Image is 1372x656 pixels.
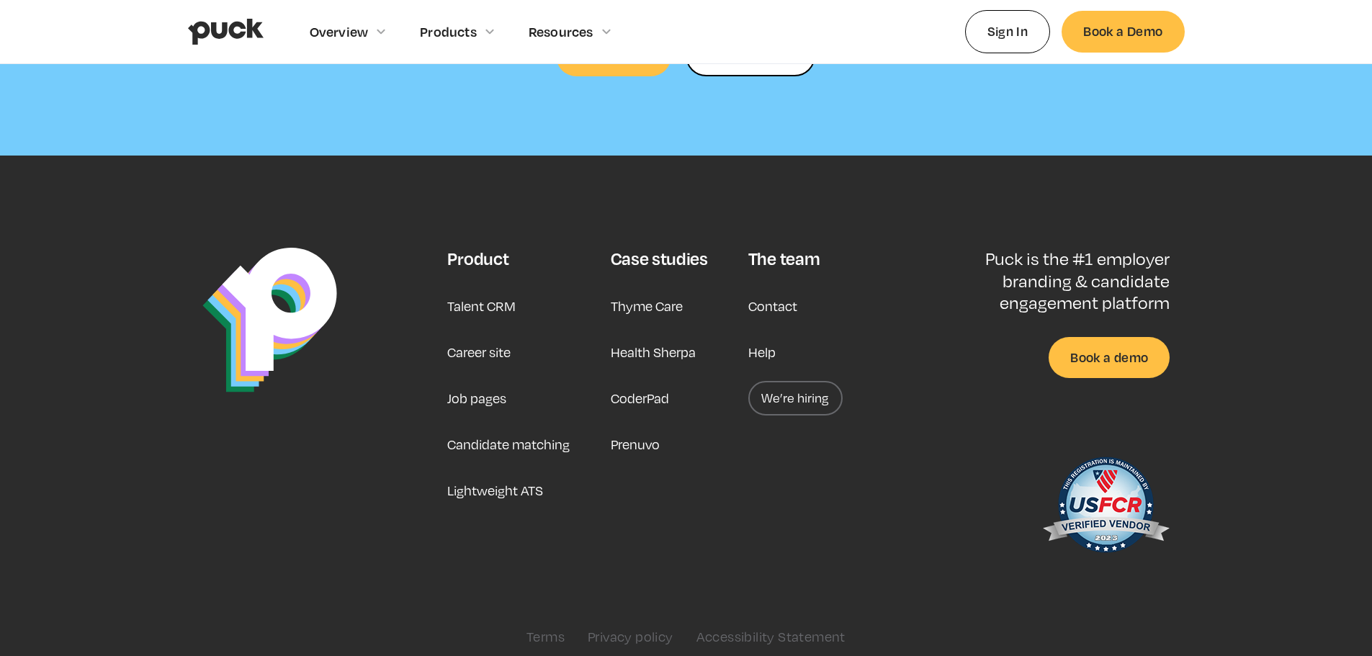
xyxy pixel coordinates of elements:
a: We’re hiring [748,381,843,415]
img: Puck Logo [202,248,337,392]
div: Products [420,24,477,40]
div: Overview [310,24,369,40]
a: Job pages [447,381,506,415]
div: Case studies [611,248,708,269]
a: Sign In [965,10,1051,53]
a: Help [748,335,776,369]
img: US Federal Contractor Registration System for Award Management Verified Vendor Seal [1041,450,1170,565]
div: The team [748,248,820,269]
a: Privacy policy [588,629,673,644]
a: Lightweight ATS [447,473,543,508]
a: Terms [526,629,565,644]
a: Talent CRM [447,289,516,323]
a: Book a Demo [1062,11,1184,52]
a: Health Sherpa [611,335,696,369]
a: Prenuvo [611,427,660,462]
a: Thyme Care [611,289,683,323]
a: Candidate matching [447,427,570,462]
a: CoderPad [611,381,669,415]
div: Product [447,248,508,269]
div: Resources [529,24,593,40]
a: Accessibility Statement [696,629,846,644]
a: Book a demo [1049,337,1170,378]
a: Contact [748,289,797,323]
a: Career site [447,335,511,369]
p: Puck is the #1 employer branding & candidate engagement platform [938,248,1170,313]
